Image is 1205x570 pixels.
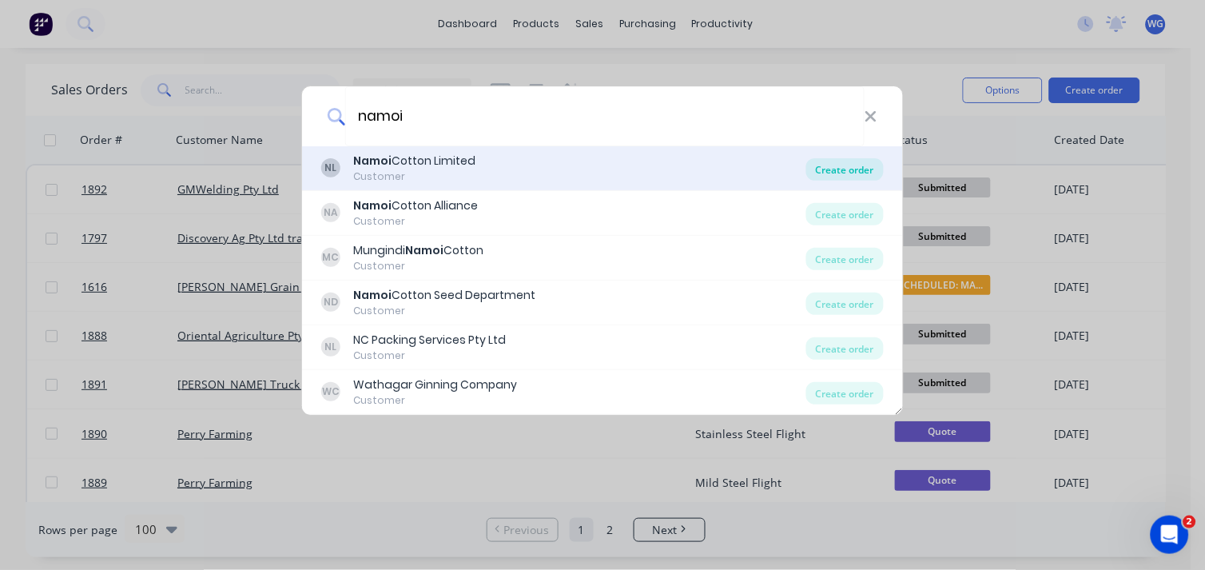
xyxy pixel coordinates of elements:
b: Namoi [405,242,443,258]
div: Create order [806,203,884,225]
div: Customer [353,304,535,318]
div: Customer [353,169,475,184]
div: Customer [353,349,506,363]
div: NA [321,203,340,222]
div: NL [321,158,340,177]
div: Cotton Alliance [353,197,478,214]
div: Create order [806,293,884,315]
div: Create order [806,337,884,360]
div: Create order [806,158,884,181]
div: MC [321,248,340,267]
div: Create order [806,382,884,405]
div: NL [321,337,340,357]
div: Wathagar Ginning Company [353,377,517,393]
div: Cotton Limited [353,153,475,169]
b: Namoi [353,287,392,303]
span: 2 [1183,516,1196,528]
div: Customer [353,393,517,408]
div: Create order [806,248,884,270]
b: Namoi [353,197,392,213]
div: NC Packing Services Pty Ltd [353,332,506,349]
iframe: Intercom live chat [1151,516,1189,554]
div: ND [321,293,340,312]
div: WC [321,382,340,401]
div: Cotton Seed Department [353,287,535,304]
input: Enter a customer name to create a new order... [345,86,865,146]
div: Customer [353,259,483,273]
b: Namoi [353,153,392,169]
div: Customer [353,214,478,229]
div: Mungindi Cotton [353,242,483,259]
